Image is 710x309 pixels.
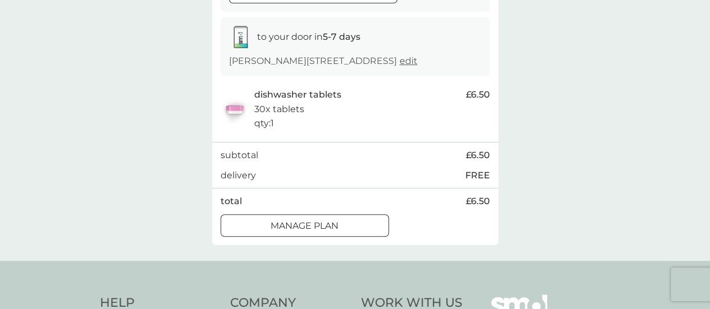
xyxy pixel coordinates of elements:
[465,168,490,183] p: FREE
[221,194,242,209] p: total
[466,148,490,163] span: £6.50
[323,31,360,42] strong: 5-7 days
[254,116,274,131] p: qty : 1
[466,87,490,102] span: £6.50
[221,214,389,237] button: Manage plan
[221,168,256,183] p: delivery
[254,87,341,102] p: dishwasher tablets
[400,56,418,66] a: edit
[257,31,360,42] span: to your door in
[221,148,258,163] p: subtotal
[466,194,490,209] span: £6.50
[254,102,304,117] p: 30x tablets
[271,219,338,233] p: Manage plan
[229,54,418,68] p: [PERSON_NAME][STREET_ADDRESS]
